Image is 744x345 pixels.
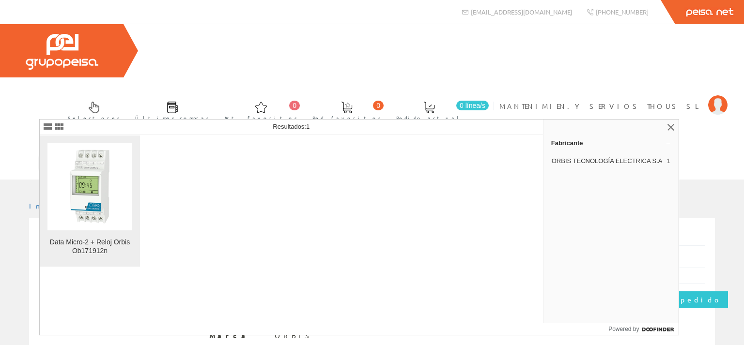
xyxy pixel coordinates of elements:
[47,144,132,229] img: Data Micro-2 + Reloj Orbis Ob171912n
[58,93,125,127] a: Selectores
[68,113,120,123] span: Selectores
[552,157,663,165] span: ORBIS TECNOLOGÍA ELECTRICA S.A
[667,157,670,165] span: 1
[543,135,679,150] a: Fabricante
[273,123,310,130] span: Resultados:
[224,113,297,123] span: Art. favoritos
[373,101,384,110] span: 0
[608,323,679,335] a: Powered by
[125,93,214,127] a: Últimas compras
[306,123,310,130] span: 1
[289,101,300,110] span: 0
[499,93,728,103] a: MANTENIMIEN.Y SERVIOS THOUS SL
[608,325,639,333] span: Powered by
[456,101,489,110] span: 0 línea/s
[499,101,703,111] span: MANTENIMIEN.Y SERVIOS THOUS SL
[47,238,132,255] div: Data Micro-2 + Reloj Orbis Ob171912n
[29,201,70,210] a: Inicio
[396,113,462,123] span: Pedido actual
[26,34,98,70] img: Grupo Peisa
[312,113,381,123] span: Ped. favoritos
[275,331,314,341] div: ORBIS
[135,113,209,123] span: Últimas compras
[209,331,267,341] span: Marca
[596,8,649,16] span: [PHONE_NUMBER]
[471,8,572,16] span: [EMAIL_ADDRESS][DOMAIN_NAME]
[40,135,140,267] a: Data Micro-2 + Reloj Orbis Ob171912n Data Micro-2 + Reloj Orbis Ob171912n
